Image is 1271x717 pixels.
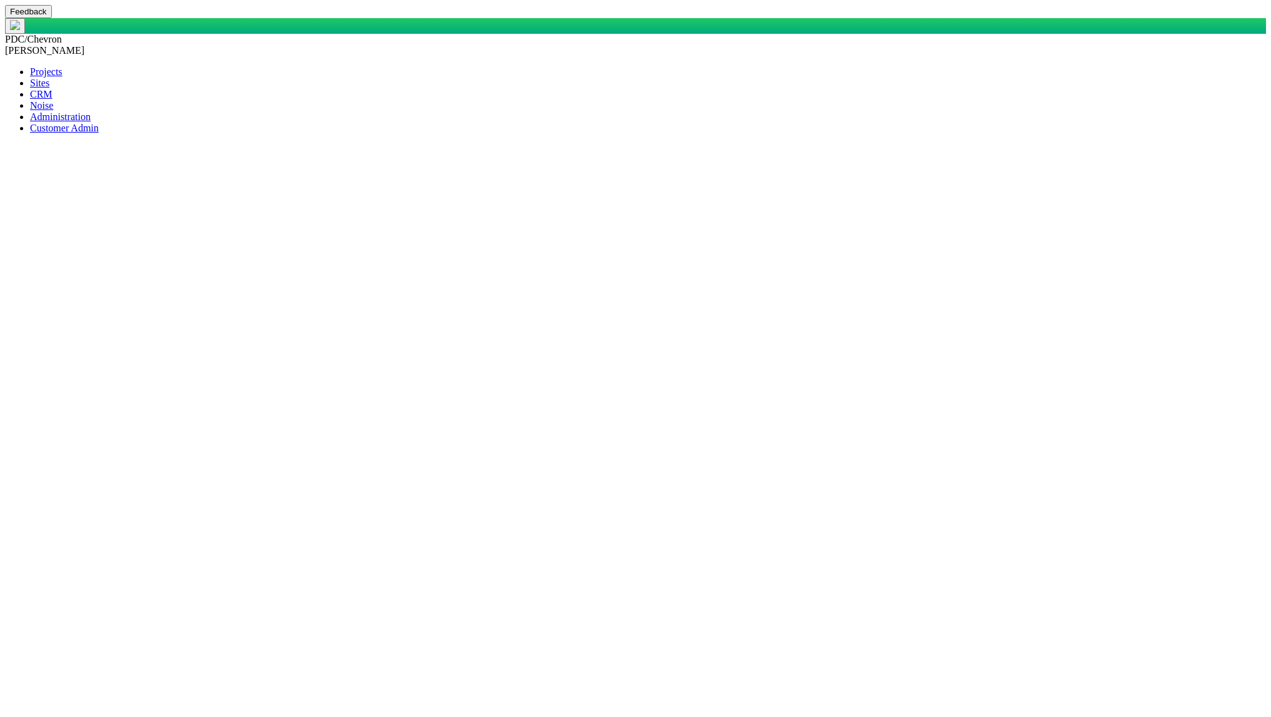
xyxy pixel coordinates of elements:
[30,111,91,122] a: Administration
[10,20,20,30] img: UrbanGroupSolutionsTheme$USG_Images$logo.png
[30,123,99,133] a: Customer Admin
[30,100,53,111] a: Noise
[30,78,49,88] a: Sites
[30,66,63,77] a: Projects
[5,5,52,18] button: Feedback
[30,89,53,99] a: CRM
[5,34,62,44] span: PDC/Chevron
[5,45,84,56] span: [PERSON_NAME]
[5,45,1266,56] div: [PERSON_NAME]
